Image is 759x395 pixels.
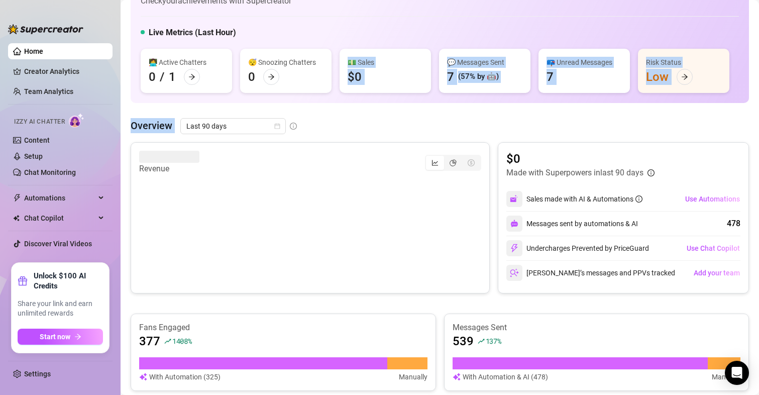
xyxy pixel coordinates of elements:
[149,27,236,39] h5: Live Metrics (Last Hour)
[18,276,28,286] span: gift
[399,371,427,382] article: Manually
[186,119,280,134] span: Last 90 days
[506,167,643,179] article: Made with Superpowers in last 90 days
[458,71,499,83] div: (57% by 🤖)
[24,370,51,378] a: Settings
[510,220,518,228] img: svg%3e
[24,87,73,95] a: Team Analytics
[687,244,740,252] span: Use Chat Copilot
[18,329,103,345] button: Start nowarrow-right
[149,69,156,85] div: 0
[248,69,255,85] div: 0
[510,268,519,277] img: svg%3e
[149,371,221,382] article: With Automation (325)
[24,136,50,144] a: Content
[24,168,76,176] a: Chat Monitoring
[139,322,427,333] article: Fans Engaged
[547,57,622,68] div: 📪 Unread Messages
[453,371,461,382] img: svg%3e
[139,163,199,175] article: Revenue
[139,333,160,349] article: 377
[24,47,43,55] a: Home
[712,371,740,382] article: Manually
[348,69,362,85] div: $0
[348,57,423,68] div: 💵 Sales
[453,322,741,333] article: Messages Sent
[526,193,642,205] div: Sales made with AI & Automations
[725,361,749,385] div: Open Intercom Messenger
[248,57,323,68] div: 😴 Snoozing Chatters
[131,118,172,133] article: Overview
[506,240,649,256] div: Undercharges Prevented by PriceGuard
[486,336,501,346] span: 137 %
[450,159,457,166] span: pie-chart
[24,240,92,248] a: Discover Viral Videos
[14,117,65,127] span: Izzy AI Chatter
[139,371,147,382] img: svg%3e
[506,265,675,281] div: [PERSON_NAME]’s messages and PPVs tracked
[510,194,519,204] img: svg%3e
[69,113,84,128] img: AI Chatter
[447,69,454,85] div: 7
[40,333,70,341] span: Start now
[506,151,655,167] article: $0
[24,190,95,206] span: Automations
[290,123,297,130] span: info-circle
[453,333,474,349] article: 539
[681,73,688,80] span: arrow-right
[188,73,195,80] span: arrow-right
[172,336,192,346] span: 1408 %
[468,159,475,166] span: dollar-circle
[646,57,721,68] div: Risk Status
[164,338,171,345] span: rise
[431,159,439,166] span: line-chart
[34,271,103,291] strong: Unlock $100 AI Credits
[686,240,740,256] button: Use Chat Copilot
[685,191,740,207] button: Use Automations
[447,57,522,68] div: 💬 Messages Sent
[274,123,280,129] span: calendar
[13,194,21,202] span: thunderbolt
[547,69,554,85] div: 7
[13,215,20,222] img: Chat Copilot
[478,338,485,345] span: rise
[268,73,275,80] span: arrow-right
[510,244,519,253] img: svg%3e
[647,169,655,176] span: info-circle
[24,210,95,226] span: Chat Copilot
[694,269,740,277] span: Add your team
[8,24,83,34] img: logo-BBDzfeDw.svg
[24,63,104,79] a: Creator Analytics
[149,57,224,68] div: 👩‍💻 Active Chatters
[727,218,740,230] div: 478
[425,155,481,171] div: segmented control
[74,333,81,340] span: arrow-right
[635,195,642,203] span: info-circle
[685,195,740,203] span: Use Automations
[463,371,548,382] article: With Automation & AI (478)
[693,265,740,281] button: Add your team
[18,299,103,319] span: Share your link and earn unlimited rewards
[506,216,638,232] div: Messages sent by automations & AI
[169,69,176,85] div: 1
[24,152,43,160] a: Setup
